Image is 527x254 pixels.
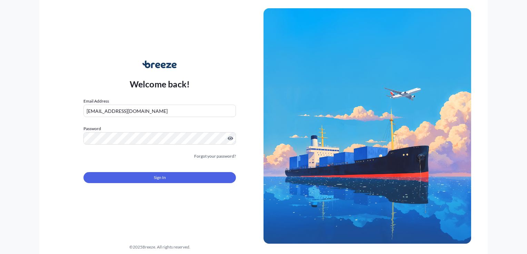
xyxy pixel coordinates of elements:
[263,8,471,244] img: Ship illustration
[130,78,190,89] p: Welcome back!
[83,125,236,132] label: Password
[154,174,166,181] span: Sign In
[228,136,233,141] button: Show password
[56,244,263,251] div: © 2025 Breeze. All rights reserved.
[83,172,236,183] button: Sign In
[83,105,236,117] input: example@gmail.com
[83,98,109,105] label: Email Address
[194,153,236,160] a: Forgot your password?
